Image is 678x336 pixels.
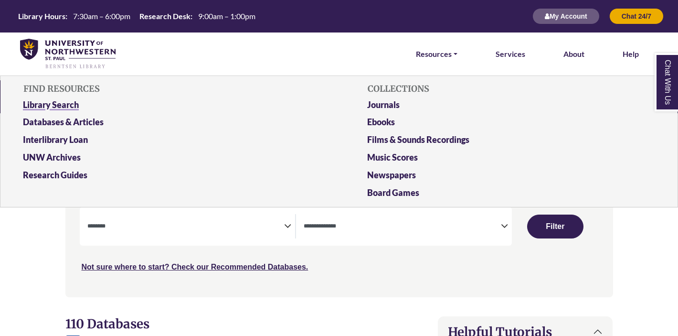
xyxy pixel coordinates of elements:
[532,12,600,20] a: My Account
[14,11,68,21] th: Library Hours:
[360,80,662,98] h5: COLLECTIONS
[360,98,662,116] a: Journals
[563,48,584,60] a: About
[16,98,318,116] a: Library Search
[609,8,664,24] button: Chat 24/7
[65,316,149,332] span: 110 Databases
[360,133,662,151] a: Films & Sounds Recordings
[20,39,116,69] img: library_home
[416,48,457,60] a: Resources
[16,80,318,98] h5: FIND RESOURCES
[532,8,600,24] button: My Account
[16,168,318,186] a: Research Guides
[360,186,662,204] a: Board Games
[360,168,662,186] a: Newspapers
[14,11,259,22] a: Hours Today
[82,263,308,271] a: Not sure where to start? Check our Recommended Databases.
[527,215,583,238] button: Submit for Search Results
[16,133,318,151] a: Interlibrary Loan
[304,223,501,231] textarea: Search
[609,12,664,20] a: Chat 24/7
[360,115,662,133] a: Ebooks
[360,151,662,168] a: Music Scores
[65,193,613,297] nav: Search filters
[14,11,259,20] table: Hours Today
[73,11,130,21] span: 7:30am – 6:00pm
[623,48,639,60] a: Help
[496,48,525,60] a: Services
[16,115,318,133] a: Databases & Articles
[136,11,193,21] th: Research Desk:
[87,223,285,231] textarea: Search
[198,11,255,21] span: 9:00am – 1:00pm
[16,151,318,168] a: UNW Archives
